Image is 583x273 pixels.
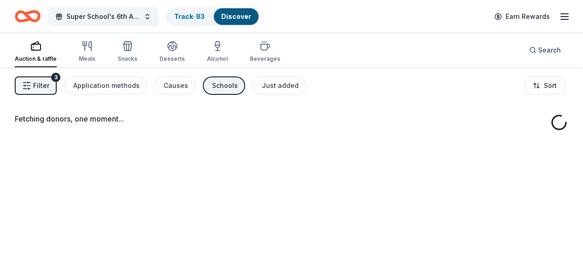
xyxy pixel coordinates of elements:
[203,76,245,95] button: Schools
[51,73,60,82] div: 3
[221,12,251,20] a: Discover
[66,11,140,22] span: Super School's 6th Annual Casino Night
[250,55,280,63] div: Beverages
[15,37,57,67] button: Auction & raffle
[522,41,568,59] button: Search
[118,37,137,67] button: Snacks
[159,55,185,63] div: Desserts
[79,55,95,63] div: Meals
[154,76,195,95] button: Causes
[118,55,137,63] div: Snacks
[15,55,57,63] div: Auction & raffle
[73,80,140,91] div: Application methods
[15,6,41,27] a: Home
[48,7,159,26] button: Super School's 6th Annual Casino Night
[525,76,565,95] button: Sort
[159,37,185,67] button: Desserts
[253,76,306,95] button: Just added
[489,8,555,25] a: Earn Rewards
[538,45,561,56] span: Search
[79,37,95,67] button: Meals
[262,80,299,91] div: Just added
[544,80,557,91] span: Sort
[174,12,205,20] a: Track· 83
[164,80,188,91] div: Causes
[250,37,280,67] button: Beverages
[15,76,57,95] button: Filter3
[207,37,228,67] button: Alcohol
[212,80,238,91] div: Schools
[64,76,147,95] button: Application methods
[207,55,228,63] div: Alcohol
[15,113,568,124] div: Fetching donors, one moment...
[166,7,259,26] button: Track· 83Discover
[33,80,49,91] span: Filter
